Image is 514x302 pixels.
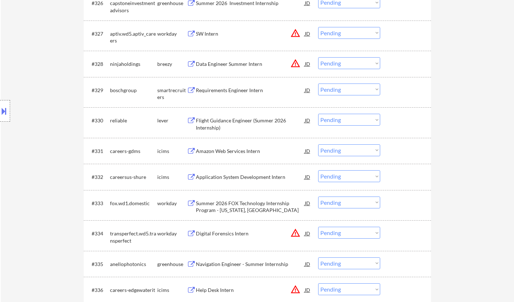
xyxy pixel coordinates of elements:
[304,227,311,240] div: JD
[304,27,311,40] div: JD
[92,30,104,37] div: #327
[157,30,187,37] div: workday
[290,28,300,38] button: warning_amber
[304,283,311,296] div: JD
[110,148,157,155] div: careers-gdms
[110,287,157,294] div: careers-edgewaterit
[157,117,187,124] div: lever
[110,200,157,207] div: fox.wd1.domestic
[196,200,305,214] div: Summer 2026 FOX Technology Internship Program - [US_STATE], [GEOGRAPHIC_DATA]
[157,230,187,237] div: workday
[157,200,187,207] div: workday
[304,114,311,127] div: JD
[157,87,187,101] div: smartrecruiters
[110,261,157,268] div: anellophotonics
[196,60,305,68] div: Data Engineer Summer Intern
[110,87,157,94] div: boschgroup
[92,200,104,207] div: #333
[110,117,157,124] div: reliable
[157,173,187,181] div: icims
[157,60,187,68] div: breezy
[92,230,104,237] div: #334
[304,170,311,183] div: JD
[196,287,305,294] div: Help Desk Intern
[196,230,305,237] div: Digital Forensics Intern
[304,84,311,96] div: JD
[110,173,157,181] div: careersus-shure
[196,261,305,268] div: Navigation Engineer - Summer Internship
[92,261,104,268] div: #335
[290,284,300,294] button: warning_amber
[92,287,104,294] div: #336
[304,197,311,209] div: JD
[157,287,187,294] div: icims
[196,173,305,181] div: Application System Development Intern
[304,57,311,70] div: JD
[110,230,157,244] div: transperfect.wd5.transperfect
[196,87,305,94] div: Requirements Engineer Intern
[157,261,187,268] div: greenhouse
[157,148,187,155] div: icims
[196,148,305,155] div: Amazon Web Services Intern
[110,60,157,68] div: ninjaholdings
[304,144,311,157] div: JD
[196,30,305,37] div: SW Intern
[304,257,311,270] div: JD
[290,58,300,68] button: warning_amber
[196,117,305,131] div: Flight Guidance Engineer (Summer 2026 Internship)
[110,30,157,44] div: aptiv.wd5.aptiv_careers
[290,228,300,238] button: warning_amber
